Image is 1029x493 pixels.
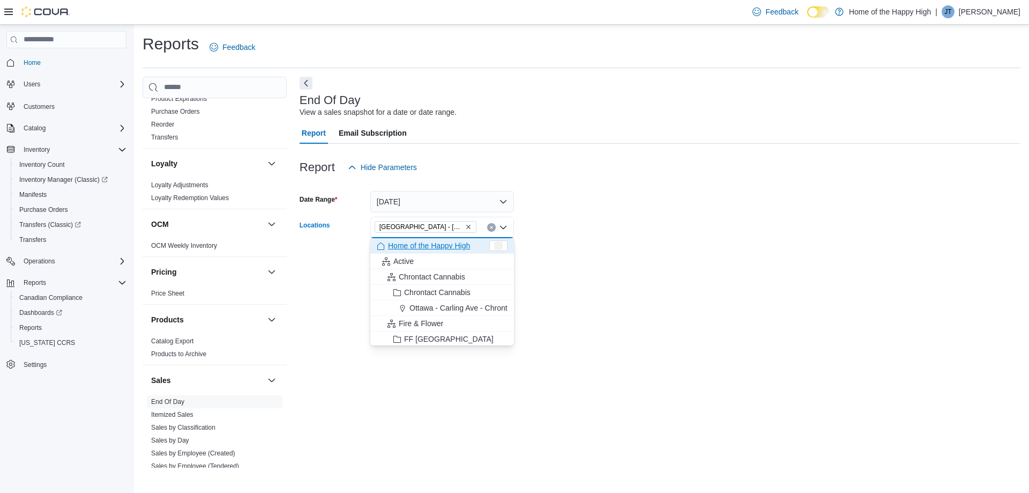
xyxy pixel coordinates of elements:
span: Inventory Count [19,160,65,169]
p: | [935,5,937,18]
div: OCM [143,239,287,256]
button: Manifests [11,187,131,202]
a: Catalog Export [151,337,193,345]
span: Chrontact Cannabis [399,271,465,282]
button: Pricing [151,267,263,277]
button: Catalog [19,122,50,135]
h3: Report [300,161,335,174]
h3: OCM [151,219,169,230]
button: Products [151,314,263,325]
a: Inventory Manager (Classic) [15,173,112,186]
span: Reports [15,321,126,334]
span: End Of Day [151,398,184,406]
span: Customers [19,99,126,113]
a: Purchase Orders [15,203,72,216]
a: Transfers [151,134,178,141]
span: Email Subscription [339,122,407,144]
label: Date Range [300,195,338,204]
span: Product Expirations [151,94,207,103]
span: Manifests [19,190,47,199]
a: Reorder [151,121,174,128]
span: Purchase Orders [15,203,126,216]
a: Loyalty Redemption Values [151,194,229,202]
a: End Of Day [151,398,184,406]
button: Catalog [2,121,131,136]
span: Ottawa - Carling Ave - Chrontact Cannabis [409,303,551,313]
a: OCM Weekly Inventory [151,242,217,249]
span: Purchase Orders [151,107,200,116]
a: Feedback [748,1,802,23]
label: Locations [300,221,330,230]
button: Inventory [19,143,54,156]
span: Reports [19,276,126,289]
span: Catalog [19,122,126,135]
a: Purchase Orders [151,108,200,115]
span: Inventory [24,145,50,154]
a: Transfers [15,233,50,246]
button: Users [19,78,44,91]
span: Dashboards [15,306,126,319]
span: Catalog [24,124,46,133]
span: Operations [19,255,126,268]
button: Transfers [11,232,131,247]
span: Canadian Compliance [19,293,83,302]
button: Chrontact Cannabis [370,285,514,300]
span: [GEOGRAPHIC_DATA] - [GEOGRAPHIC_DATA] - Fire & Flower [379,222,463,232]
div: Joel Thomas [942,5,955,18]
input: Dark Mode [807,6,830,18]
p: [PERSON_NAME] [959,5,1020,18]
span: Reorder [151,120,174,129]
span: Transfers (Classic) [19,220,81,229]
span: Home [19,56,126,69]
p: Home of the Happy High [849,5,931,18]
button: Canadian Compliance [11,290,131,305]
button: Customers [2,98,131,114]
a: Feedback [205,36,259,58]
span: Inventory Count [15,158,126,171]
a: Loyalty Adjustments [151,181,208,189]
button: Products [265,313,278,326]
div: Pricing [143,287,287,304]
button: Clear input [487,223,496,232]
span: Report [302,122,326,144]
a: Transfers (Classic) [15,218,85,231]
h3: Sales [151,375,171,386]
a: Settings [19,358,51,371]
span: Transfers [151,133,178,142]
a: Canadian Compliance [15,291,87,304]
span: Reports [24,278,46,287]
span: [US_STATE] CCRS [19,339,75,347]
nav: Complex example [6,50,126,400]
button: Sales [151,375,263,386]
span: Inventory [19,143,126,156]
div: Loyalty [143,179,287,209]
a: Price Sheet [151,290,184,297]
a: Sales by Day [151,437,189,444]
span: Sales by Employee (Created) [151,449,235,458]
div: Products [143,335,287,365]
button: Ottawa - Carling Ave - Chrontact Cannabis [370,300,514,316]
span: Price Sheet [151,289,184,298]
div: View a sales snapshot for a date or date range. [300,107,457,118]
span: Manifests [15,188,126,201]
span: Operations [24,257,55,266]
button: [US_STATE] CCRS [11,335,131,350]
a: Products to Archive [151,350,206,358]
button: Pricing [265,266,278,278]
span: Users [24,80,40,89]
button: Active [370,254,514,269]
span: Home [24,58,41,67]
button: FF [GEOGRAPHIC_DATA] [370,332,514,347]
span: Feedback [222,42,255,53]
a: Home [19,56,45,69]
a: Dashboards [15,306,66,319]
h1: Reports [143,33,199,55]
span: Transfers [19,236,46,244]
button: Home of the Happy High [370,238,514,254]
span: Customers [24,102,55,111]
a: Dashboards [11,305,131,320]
button: [DATE] [370,191,514,212]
